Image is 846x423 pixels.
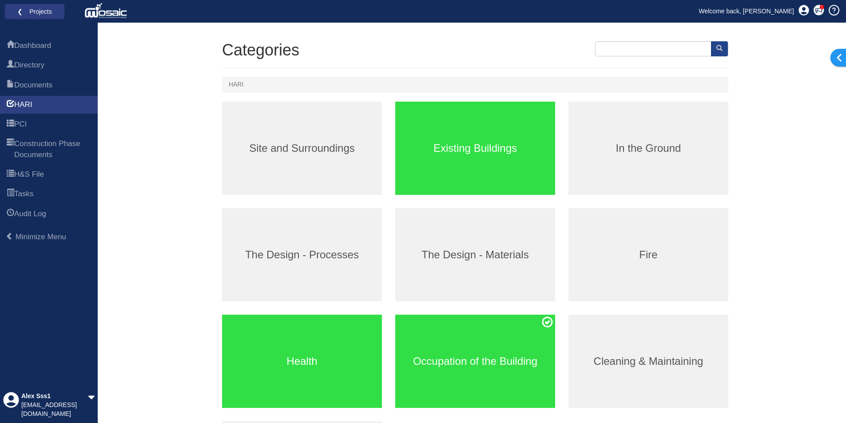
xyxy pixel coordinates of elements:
[7,119,14,130] span: PCI
[692,4,801,18] a: Welcome back, [PERSON_NAME]
[222,102,382,195] a: Site and Surroundings
[21,401,88,419] div: [EMAIL_ADDRESS][DOMAIN_NAME]
[14,169,44,180] span: H&S File
[808,383,839,416] iframe: Chat
[11,6,59,17] a: ❮ Projects
[395,142,555,154] h3: Existing Buildings
[222,142,382,154] h3: Site and Surroundings
[14,80,52,91] span: Documents
[711,41,728,56] button: Search
[395,208,555,301] a: The Design - Materials
[7,80,14,91] span: Documents
[14,138,91,160] span: Construction Phase Documents
[568,102,728,195] a: In the Ground
[568,249,728,261] h3: Fire
[7,139,14,161] span: Construction Phase Documents
[6,233,13,240] span: Minimize Menu
[14,99,32,110] span: HARI
[568,356,728,367] h3: Cleaning & Maintaining
[222,41,728,59] h1: Categories
[14,189,33,199] span: Tasks
[7,60,14,71] span: Directory
[568,208,728,301] a: Fire
[14,40,51,51] span: Dashboard
[14,60,44,71] span: Directory
[568,142,728,154] h3: In the Ground
[14,209,46,219] span: Audit Log
[395,315,555,408] a: Occupation of the Building
[16,233,66,241] span: Minimize Menu
[84,2,129,20] img: logo_white.png
[3,392,19,419] div: Profile
[7,189,14,200] span: Tasks
[7,41,14,51] span: Dashboard
[7,209,14,220] span: Audit Log
[222,208,382,301] a: The Design - Processes
[222,315,382,408] a: Health
[14,119,27,130] span: PCI
[222,356,382,367] h3: Health
[395,249,555,261] h3: The Design - Materials
[229,80,243,89] li: HARI
[21,392,88,401] div: Alex Sss1
[395,356,555,367] h3: Occupation of the Building
[395,102,555,195] a: Existing Buildings
[222,249,382,261] h3: The Design - Processes
[568,315,728,408] a: Cleaning & Maintaining
[7,100,14,111] span: HARI
[7,170,14,180] span: H&S File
